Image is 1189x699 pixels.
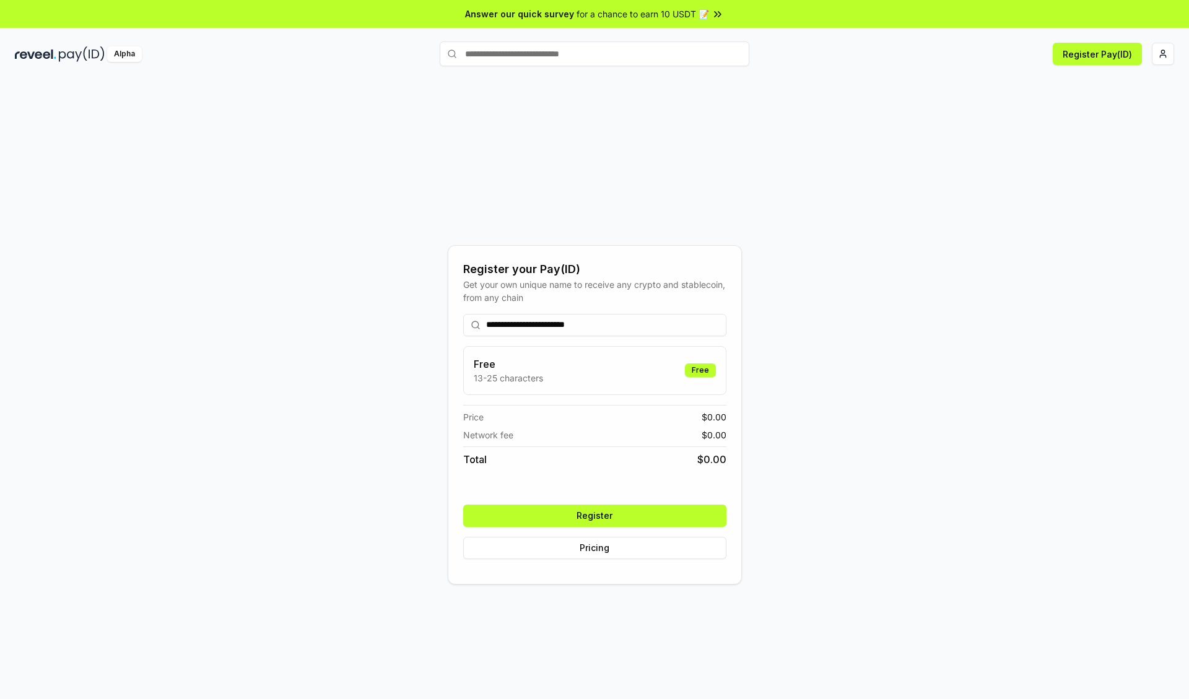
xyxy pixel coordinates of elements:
[463,452,487,467] span: Total
[463,428,513,441] span: Network fee
[15,46,56,62] img: reveel_dark
[463,410,484,423] span: Price
[463,261,726,278] div: Register your Pay(ID)
[697,452,726,467] span: $ 0.00
[702,410,726,423] span: $ 0.00
[577,7,709,20] span: for a chance to earn 10 USDT 📝
[474,371,543,384] p: 13-25 characters
[59,46,105,62] img: pay_id
[702,428,726,441] span: $ 0.00
[107,46,142,62] div: Alpha
[463,537,726,559] button: Pricing
[1053,43,1142,65] button: Register Pay(ID)
[474,357,543,371] h3: Free
[463,505,726,527] button: Register
[465,7,574,20] span: Answer our quick survey
[463,278,726,304] div: Get your own unique name to receive any crypto and stablecoin, from any chain
[685,363,716,377] div: Free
